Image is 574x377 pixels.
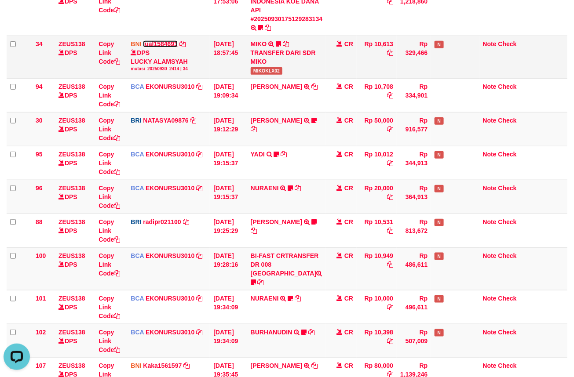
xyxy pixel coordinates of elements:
a: Note [483,117,497,124]
a: ZEUS138 [58,295,85,302]
td: DPS [55,324,95,358]
a: Note [483,218,497,225]
span: 102 [36,329,46,336]
a: ZEUS138 [58,151,85,158]
a: EKONURSU3010 [146,295,194,302]
td: DPS [55,180,95,214]
span: 96 [36,185,43,192]
a: Copy LUTFI ZAKARIA to clipboard [311,362,318,370]
td: [DATE] 19:15:37 [210,146,247,180]
td: Rp 507,009 [397,324,431,358]
a: Copy lual1584693 to clipboard [179,40,186,47]
span: CR [344,83,353,90]
a: Note [483,362,497,370]
a: ZEUS138 [58,40,85,47]
a: Copy NATASYA09876 to clipboard [190,117,197,124]
td: [DATE] 19:34:09 [210,324,247,358]
a: Copy EKONURSU3010 to clipboard [196,329,202,336]
a: Check [498,329,517,336]
td: Rp 10,000 [357,290,397,324]
a: ZEUS138 [58,329,85,336]
a: EKONURSU3010 [146,83,194,90]
a: Check [498,117,517,124]
a: ZEUS138 [58,185,85,192]
td: Rp 486,611 [397,247,431,290]
td: [DATE] 19:34:09 [210,290,247,324]
span: BCA [131,185,144,192]
a: Copy Rp 10,398 to clipboard [387,337,393,344]
span: CR [344,218,353,225]
a: Copy Link Code [99,295,120,319]
a: Copy Link Code [99,151,120,175]
a: Note [483,151,497,158]
a: Copy radipr021100 to clipboard [183,218,189,225]
a: Note [483,185,497,192]
a: Check [498,252,517,259]
td: Rp 10,949 [357,247,397,290]
a: Copy ESPAY DEBIT INDONESIA KOE DANA API #20250930175129283134 to clipboard [265,24,271,31]
td: DPS [55,214,95,247]
span: CR [344,295,353,302]
a: Check [498,185,517,192]
span: Has Note [435,151,443,159]
a: Copy Rp 10,708 to clipboard [387,92,393,99]
span: BNI [131,40,141,47]
td: Rp 344,913 [397,146,431,180]
span: BNI [131,362,141,370]
a: Check [498,218,517,225]
a: Copy WINDA ANDRIANI to clipboard [251,227,257,234]
a: Copy BI-FAST CRTRANSFER DR 008 ALAMSYAH to clipboard [258,279,264,286]
td: DPS [55,112,95,146]
td: BI-FAST CRTRANSFER DR 008 [GEOGRAPHIC_DATA] [247,247,326,290]
a: ZEUS138 [58,362,85,370]
a: Copy Rp 20,000 to clipboard [387,193,393,200]
a: Copy Link Code [99,218,120,243]
td: DPS [55,78,95,112]
a: Check [498,151,517,158]
span: Has Note [435,253,443,260]
a: YADI [251,151,265,158]
span: CR [344,40,353,47]
td: Rp 813,672 [397,214,431,247]
span: 95 [36,151,43,158]
a: Check [498,362,517,370]
span: 94 [36,83,43,90]
a: Check [498,40,517,47]
td: DPS [55,36,95,78]
span: Has Note [435,295,443,303]
a: NURAENI [251,185,279,192]
span: CR [344,151,353,158]
span: 34 [36,40,43,47]
a: [PERSON_NAME] [251,362,302,370]
a: [PERSON_NAME] [251,83,302,90]
a: BURHANUDIN [251,329,292,336]
a: Copy DANA ARIFRAHMATPR to clipboard [251,126,257,133]
span: Has Note [435,185,443,192]
a: [PERSON_NAME] [251,117,302,124]
td: DPS [55,290,95,324]
td: Rp 10,613 [357,36,397,78]
span: BCA [131,83,144,90]
span: BCA [131,252,144,259]
td: Rp 916,577 [397,112,431,146]
a: Copy Link Code [99,117,120,141]
td: Rp 50,000 [357,112,397,146]
a: EKONURSU3010 [146,151,194,158]
a: ZEUS138 [58,83,85,90]
a: Copy BURHANUDIN to clipboard [308,329,314,336]
a: EKONURSU3010 [146,185,194,192]
a: radipr021100 [143,218,181,225]
a: Copy NURAENI to clipboard [295,185,301,192]
a: EKONURSU3010 [146,329,194,336]
a: Copy Link Code [99,185,120,209]
a: Copy YADI to clipboard [281,151,287,158]
span: 101 [36,295,46,302]
a: ZEUS138 [58,218,85,225]
a: Note [483,329,497,336]
a: Copy Rp 10,012 to clipboard [387,159,393,167]
td: Rp 10,531 [357,214,397,247]
span: Has Note [435,219,443,226]
span: BCA [131,295,144,302]
a: NURAENI [251,295,279,302]
a: Copy Rp 50,000 to clipboard [387,126,393,133]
